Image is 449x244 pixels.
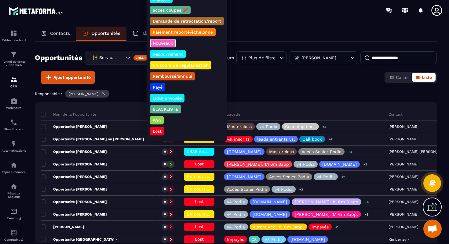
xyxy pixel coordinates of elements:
[2,192,26,198] p: Réseaux Sociaux
[227,150,261,154] p: [DOMAIN_NAME]
[10,30,17,37] img: formation
[9,6,64,17] img: logo
[195,237,204,242] span: Lost
[41,112,96,117] p: Nom de la l'opportunité
[2,178,26,203] a: social-networksocial-networkRéseaux Sociaux
[302,137,322,141] p: Call book
[2,60,26,67] p: Tunnel de vente / Site web
[257,137,295,141] p: leads entrants vsl
[164,225,166,229] p: 0
[152,117,162,123] p: Win
[68,92,98,96] p: [PERSON_NAME]
[253,200,287,204] p: [DOMAIN_NAME]
[2,25,26,46] a: formationformationTableau de bord
[224,112,240,117] p: Étiquette
[322,162,357,166] p: [DOMAIN_NAME]
[2,170,26,174] p: Espace membre
[152,29,214,35] p: Paiement reporté/échelonné
[227,237,244,242] p: Impayés
[164,187,166,191] p: 0
[187,149,216,154] span: LRAR envoyée
[297,162,315,166] p: v4 Podia
[290,237,325,242] p: [DOMAIN_NAME]
[41,137,144,142] p: Opportunité [PERSON_NAME] ou [PERSON_NAME]
[164,162,166,166] p: 0
[386,73,411,82] button: Carte
[346,149,354,155] p: +4
[327,136,334,142] p: +4
[152,51,184,57] p: Recouvrement
[91,31,120,36] p: Opportunités
[10,208,17,215] img: email
[312,225,329,229] p: Impayés
[2,71,26,93] a: formationformationCRM
[41,124,107,129] p: Opportunité [PERSON_NAME]
[195,199,204,204] span: Lost
[295,200,358,204] p: [PERSON_NAME]. 1:1 6m 3 app
[10,183,17,190] img: social-network
[50,31,70,36] p: Contacts
[2,46,26,71] a: formationformationTunnel de vente / Site web
[164,200,166,204] p: 0
[275,187,293,191] p: v4 Podia
[41,224,84,229] p: [PERSON_NAME]
[412,73,436,82] button: Liste
[10,51,17,58] img: formation
[2,114,26,135] a: schedulerschedulerPlanificateur
[269,150,294,154] p: Masterclass
[10,119,17,126] img: scheduler
[297,186,305,193] p: +3
[389,112,403,117] p: Contact
[252,237,257,242] p: X8
[86,51,150,65] div: Search for option
[195,161,204,166] span: Lost
[295,212,358,216] p: [PERSON_NAME]. 1:1 6m 3app.
[152,62,210,68] p: En cours de régularisation
[396,75,407,80] span: Carte
[187,174,243,179] span: En cours de régularisation
[164,175,166,179] p: 0
[10,76,17,83] img: formation
[2,149,26,152] p: Automatisations
[265,237,283,242] p: V3 Podia
[187,187,243,191] span: En cours de régularisation
[152,106,179,112] p: BLACKLISTE
[2,238,26,241] p: Comptabilité
[363,199,371,205] p: +4
[2,128,26,131] p: Planificateur
[2,93,26,114] a: automationsautomationsWebinaire
[10,140,17,147] img: automations
[253,212,287,216] p: [DOMAIN_NAME]
[301,150,341,154] p: Accès Scaler Podia
[133,55,148,61] div: Créer
[333,224,341,230] p: +1
[53,74,91,80] span: Ajout opportunité
[41,187,107,192] p: Opportunité [PERSON_NAME]
[142,31,157,36] p: Tâches
[301,56,336,60] p: [PERSON_NAME]
[41,199,107,204] p: Opportunité [PERSON_NAME]
[2,85,26,88] p: CRM
[152,84,163,90] p: Payé
[164,212,166,216] p: 0
[187,212,243,216] span: En cours de régularisation
[10,97,17,105] img: automations
[152,7,189,13] p: accès coupés ❌
[2,135,26,157] a: automationsautomationsAutomatisations
[320,124,328,130] p: +3
[2,106,26,109] p: Webinaire
[164,150,166,154] p: 0
[2,203,26,224] a: emailemailE-mailing
[227,187,267,191] p: Accès Scaler Podia
[35,27,76,41] a: Contacts
[227,225,245,229] p: v4 Podia
[152,73,193,79] p: Remboursé/annulé
[152,128,162,134] p: Lost
[227,137,250,141] p: vsl inscrits
[10,161,17,169] img: automations
[423,220,442,238] a: Ouvrir le chat
[91,54,118,61] span: 🚧 Service Client
[422,75,432,80] span: Liste
[164,237,166,242] p: 0
[10,229,17,236] img: accountant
